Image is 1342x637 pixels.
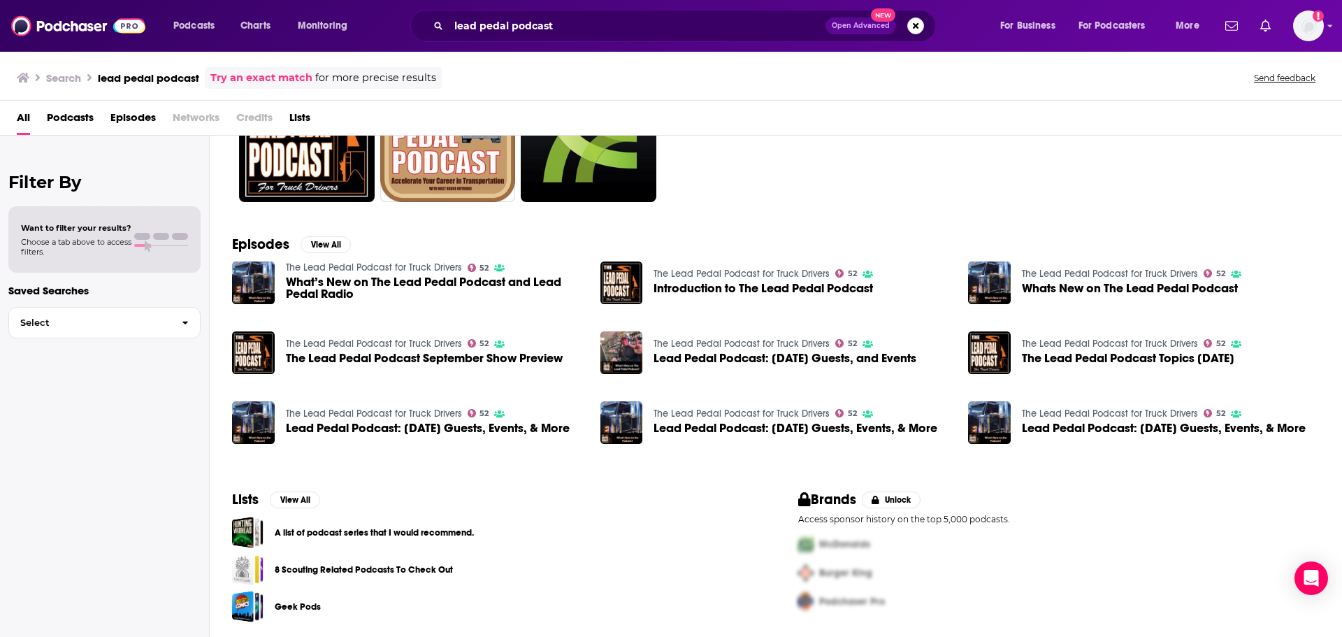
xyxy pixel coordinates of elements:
[8,307,201,338] button: Select
[862,492,921,508] button: Unlock
[173,16,215,36] span: Podcasts
[286,352,563,364] a: The Lead Pedal Podcast September Show Preview
[1022,338,1198,350] a: The Lead Pedal Podcast for Truck Drivers
[1069,15,1166,37] button: open menu
[1204,409,1225,417] a: 52
[654,338,830,350] a: The Lead Pedal Podcast for Truck Drivers
[968,262,1011,304] img: Whats New on The Lead Pedal Podcast
[1204,339,1225,348] a: 52
[793,559,819,587] img: Second Pro Logo
[1166,15,1217,37] button: open menu
[600,331,643,374] img: Lead Pedal Podcast: AUGUST 2025 Guests, and Events
[871,8,896,22] span: New
[848,341,857,347] span: 52
[1078,16,1146,36] span: For Podcasters
[289,106,310,135] a: Lists
[240,16,270,36] span: Charts
[798,491,856,508] h2: Brands
[600,401,643,444] img: Lead Pedal Podcast: NOVEMBER 2024 Guests, Events, & More
[232,401,275,444] a: Lead Pedal Podcast: DECEMBER 2024 Guests, Events, & More
[654,422,937,434] span: Lead Pedal Podcast: [DATE] Guests, Events, & More
[232,236,351,253] a: EpisodesView All
[232,554,264,585] a: 8 Scouting Related Podcasts To Check Out
[232,517,264,548] span: A list of podcast series that I would recommend.
[275,562,453,578] a: 8 Scouting Related Podcasts To Check Out
[8,284,201,297] p: Saved Searches
[1313,10,1324,22] svg: Add a profile image
[1022,422,1306,434] span: Lead Pedal Podcast: [DATE] Guests, Events, & More
[424,10,949,42] div: Search podcasts, credits, & more...
[1220,14,1243,38] a: Show notifications dropdown
[301,236,351,253] button: View All
[288,15,366,37] button: open menu
[825,17,896,34] button: Open AdvancedNew
[1250,72,1320,84] button: Send feedback
[98,71,199,85] h3: lead pedal podcast
[298,16,347,36] span: Monitoring
[286,338,462,350] a: The Lead Pedal Podcast for Truck Drivers
[1022,352,1234,364] span: The Lead Pedal Podcast Topics [DATE]
[8,172,201,192] h2: Filter By
[1216,410,1225,417] span: 52
[1216,271,1225,277] span: 52
[835,269,857,278] a: 52
[1293,10,1324,41] button: Show profile menu
[47,106,94,135] a: Podcasts
[1022,408,1198,420] a: The Lead Pedal Podcast for Truck Drivers
[479,265,489,271] span: 52
[11,13,145,39] a: Podchaser - Follow, Share and Rate Podcasts
[835,409,857,417] a: 52
[275,599,321,615] a: Geek Pods
[654,352,916,364] span: Lead Pedal Podcast: [DATE] Guests, and Events
[968,401,1011,444] a: Lead Pedal Podcast: JANUARY 2025 Guests, Events, & More
[1176,16,1199,36] span: More
[1022,282,1238,294] span: Whats New on The Lead Pedal Podcast
[819,567,872,579] span: Burger King
[468,264,489,272] a: 52
[17,106,30,135] a: All
[793,587,819,616] img: Third Pro Logo
[819,596,885,608] span: Podchaser Pro
[468,409,489,417] a: 52
[1000,16,1055,36] span: For Business
[232,331,275,374] img: The Lead Pedal Podcast September Show Preview
[231,15,279,37] a: Charts
[286,422,570,434] span: Lead Pedal Podcast: [DATE] Guests, Events, & More
[1022,352,1234,364] a: The Lead Pedal Podcast Topics March 2020
[164,15,233,37] button: open menu
[600,262,643,304] img: Introduction to The Lead Pedal Podcast
[654,282,873,294] a: Introduction to The Lead Pedal Podcast
[1022,268,1198,280] a: The Lead Pedal Podcast for Truck Drivers
[46,71,81,85] h3: Search
[1204,269,1225,278] a: 52
[1293,10,1324,41] span: Logged in as JFarrellPR
[110,106,156,135] a: Episodes
[1293,10,1324,41] img: User Profile
[21,237,131,257] span: Choose a tab above to access filters.
[232,236,289,253] h2: Episodes
[848,410,857,417] span: 52
[275,525,474,541] a: A list of podcast series that I would recommend.
[1022,422,1306,434] a: Lead Pedal Podcast: JANUARY 2025 Guests, Events, & More
[232,262,275,304] a: What’s New on The Lead Pedal Podcast and Lead Pedal Radio
[479,410,489,417] span: 52
[286,276,584,300] a: What’s New on The Lead Pedal Podcast and Lead Pedal Radio
[848,271,857,277] span: 52
[286,262,462,273] a: The Lead Pedal Podcast for Truck Drivers
[968,331,1011,374] img: The Lead Pedal Podcast Topics March 2020
[1255,14,1276,38] a: Show notifications dropdown
[990,15,1073,37] button: open menu
[654,268,830,280] a: The Lead Pedal Podcast for Truck Drivers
